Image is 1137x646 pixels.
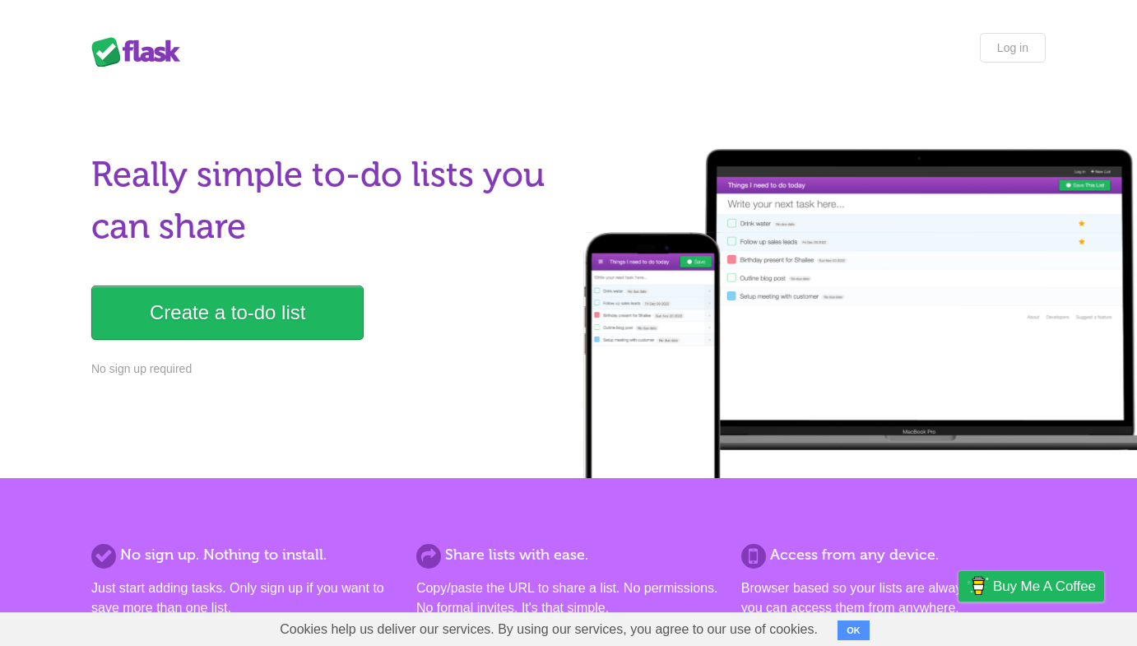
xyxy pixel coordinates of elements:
h2: Access from any device. [741,544,1046,566]
img: Buy me a coffee [967,572,989,600]
a: Log in [980,33,1046,63]
a: Buy me a coffee [958,571,1104,602]
h2: Share lists with ease. [416,544,721,566]
a: Create a to-do list [91,286,364,340]
span: Cookies help us deliver our services. By using our services, you agree to our use of cookies. [263,613,834,646]
div: Flask Lists [91,37,190,67]
p: Copy/paste the URL to share a list. No permissions. No formal invites. It's that simple. [416,579,721,618]
h1: Really simple to-do lists you can share [91,149,559,253]
h2: No sign up. Nothing to install. [91,544,396,566]
p: Browser based so your lists are always synced and you can access them from anywhere. [741,579,1046,618]
button: OK [838,620,870,640]
p: Just start adding tasks. Only sign up if you want to save more than one list. [91,579,396,618]
span: Buy me a coffee [993,572,1096,601]
p: No sign up required [91,360,559,378]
